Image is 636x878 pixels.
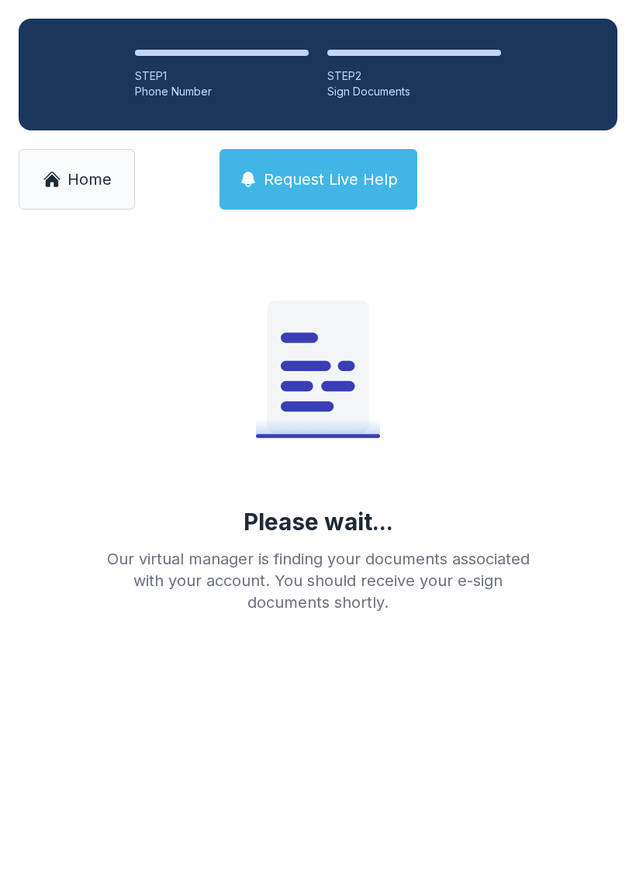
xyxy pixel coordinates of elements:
div: Sign Documents [327,84,501,99]
span: Home [67,168,112,190]
span: Request Live Help [264,168,398,190]
div: Our virtual manager is finding your documents associated with your account. You should receive yo... [95,548,541,613]
div: STEP 1 [135,68,309,84]
div: Please wait... [244,508,393,536]
div: STEP 2 [327,68,501,84]
div: Phone Number [135,84,309,99]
